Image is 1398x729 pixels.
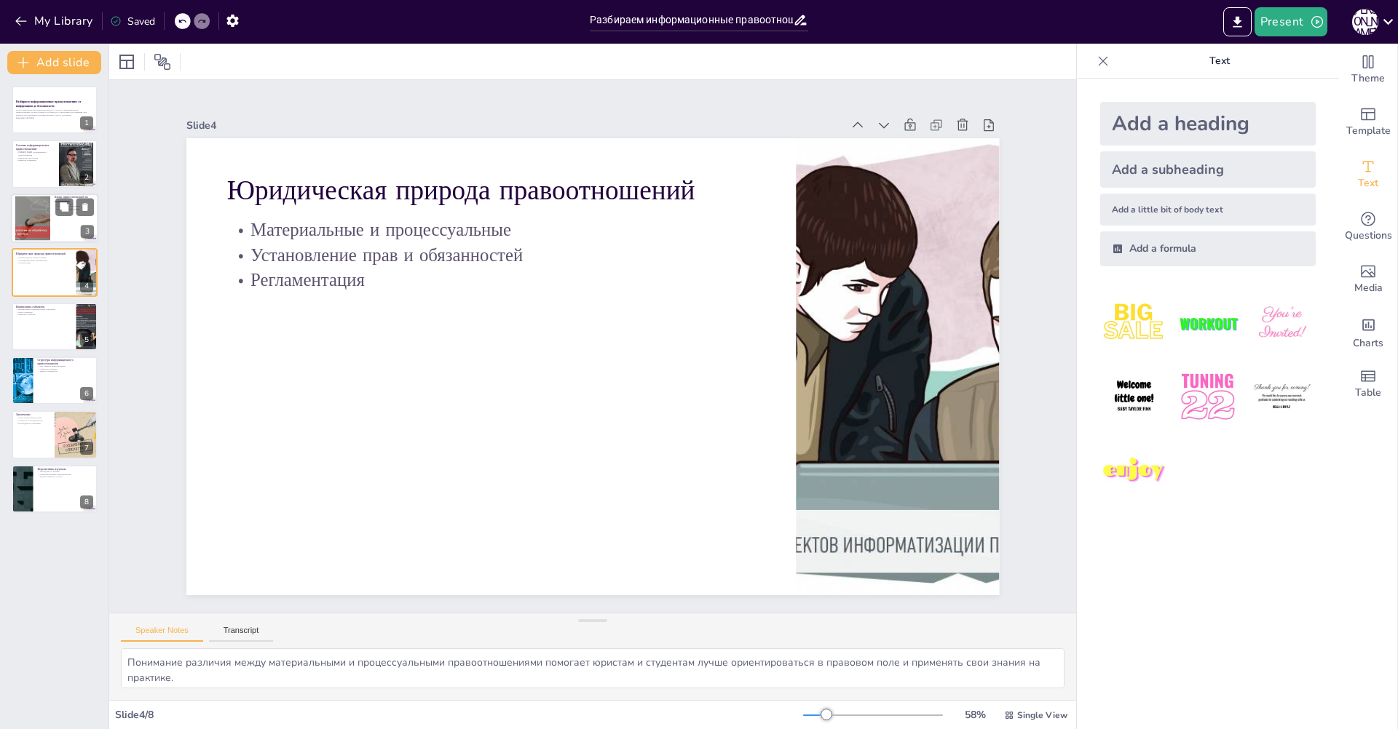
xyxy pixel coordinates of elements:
div: Change the overall theme [1339,44,1397,96]
img: 1.jpeg [1100,290,1168,357]
div: Add a heading [1100,102,1316,146]
div: 1 [80,116,93,130]
div: Add text boxes [1339,148,1397,201]
textarea: Понимание различия между материальными и процессуальными правоотношениями помогает юристам и студ... [121,648,1065,688]
p: Блоки правоотношений по содержанию [55,195,94,203]
button: Transcript [209,626,274,642]
p: Регламентация [16,262,72,265]
img: 3.jpeg [1248,290,1316,357]
p: Необходимость анализа [37,470,93,473]
div: 2 [80,171,93,184]
strong: Разбираем информационные правоотношения: от информации до безопасности [16,100,82,108]
p: Будущее правового статуса [37,475,93,478]
span: Template [1346,123,1391,139]
span: Charts [1353,335,1383,351]
p: [PERSON_NAME] систематизирует правоотношения [16,151,55,156]
button: [PERSON_NAME] [1352,7,1378,36]
p: Важность понимания [16,159,55,162]
div: 5 [12,303,98,351]
p: Заключение [16,413,50,417]
div: 8 [80,495,93,509]
div: Add a table [1339,358,1397,410]
p: Равенство субъектов [16,313,72,316]
button: Add slide [7,51,101,74]
p: Три крупных блока [55,202,94,205]
p: Вертикальные и горизонтальные отношения [16,308,72,311]
div: 4 [80,279,93,292]
div: 6 [12,356,98,405]
img: 7.jpeg [1100,437,1168,505]
button: My Library [11,9,99,33]
p: Выделение трех блоков [16,156,55,159]
img: 2.jpeg [1174,290,1241,357]
p: Права и обязанности [37,370,93,373]
div: 58 % [957,708,992,722]
div: Saved [110,15,155,28]
div: Get real-time input from your audience [1339,201,1397,253]
p: Сложность и многогранность [16,420,50,423]
button: Speaker Notes [121,626,203,642]
p: Безопасность информации [55,207,94,210]
div: 7 [80,442,93,455]
div: 4 [12,248,98,296]
div: Add charts and graphs [1339,306,1397,358]
div: 8 [12,465,98,513]
span: Media [1354,280,1383,296]
p: Юридическая природа правоотношений [227,171,756,209]
p: Роль государства [16,311,72,314]
span: Text [1358,175,1378,191]
p: Установление прав и обязанностей [16,259,72,262]
p: Взаимосвязь субъектов [16,304,72,308]
p: Самостоятельный вид связи [16,417,50,420]
div: 5 [80,333,93,346]
p: Структура информационного правоотношения [37,358,93,366]
div: 1 [12,86,98,134]
img: 6.jpeg [1248,363,1316,431]
p: Необходимость понимания [16,422,50,425]
p: Материальные и процессуальные [16,257,72,260]
span: Position [154,53,171,71]
p: Система информационных правоотношений [16,143,55,151]
div: Add a formula [1100,231,1316,266]
div: Slide 4 / 8 [115,708,803,722]
button: Present [1255,7,1327,36]
div: [PERSON_NAME] [1352,9,1378,35]
div: Layout [115,50,138,73]
span: Table [1355,385,1381,401]
div: 3 [81,225,94,238]
div: 3 [11,194,98,243]
span: Questions [1345,228,1392,244]
p: Установление прав и обязанностей [227,242,756,268]
button: Delete Slide [76,198,94,215]
p: Информация и технологии [55,204,94,207]
span: Theme [1351,71,1385,87]
img: 4.jpeg [1100,363,1168,431]
div: Slide 4 [186,119,842,132]
div: 7 [12,410,98,458]
button: Export to PowerPoint [1223,7,1252,36]
p: Три элемента правоотношения [37,364,93,367]
div: Add images, graphics, shapes or video [1339,253,1397,306]
p: Материальные и процессуальные [227,217,756,242]
button: Duplicate Slide [55,198,73,215]
p: Generated with [URL] [16,116,93,119]
img: 5.jpeg [1174,363,1241,431]
p: Text [1115,44,1324,79]
div: Add a little bit of body text [1100,194,1316,226]
p: Перспективы изучения [37,466,93,471]
p: Совершенствование законодательства [37,473,93,476]
p: Регламентация [227,268,756,293]
div: Add a subheading [1100,151,1316,188]
p: Юридическая природа правоотношений [16,252,72,256]
p: В этой презентации мы рассмотрим систему и структуру информационных правоотношений, их многообраз... [16,108,93,116]
span: Single View [1017,709,1067,721]
div: Add ready made slides [1339,96,1397,148]
p: Субъекты и объекты [37,367,93,370]
input: Insert title [590,9,793,31]
div: 6 [80,387,93,400]
div: 2 [12,140,98,188]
